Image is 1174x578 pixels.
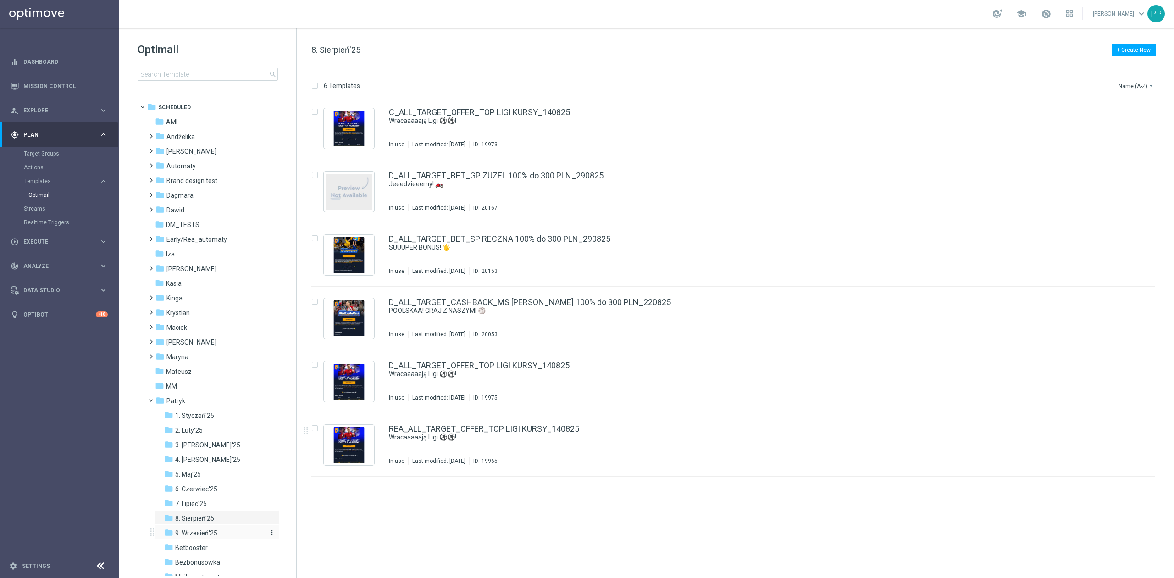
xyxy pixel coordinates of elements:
[175,514,214,522] span: 8. Sierpień'25
[409,204,469,211] div: Last modified: [DATE]
[166,353,188,361] span: Maryna
[24,219,95,226] a: Realtime Triggers
[166,294,183,302] span: Kinga
[11,131,19,139] i: gps_fixed
[166,147,216,156] span: Antoni L.
[155,220,164,229] i: folder
[389,298,671,306] a: D_ALL_TARGET_CASHBACK_MS [PERSON_NAME] 100% do 300 PLN_220825
[389,108,570,117] a: C_ALL_TARGET_OFFER_TOP LIGI KURSY_140825
[96,311,108,317] div: +10
[1092,7,1147,21] a: [PERSON_NAME]keyboard_arrow_down
[175,426,203,434] span: 2. Luty'25
[24,202,118,216] div: Streams
[302,413,1172,477] div: Press SPACE to select this row.
[10,311,108,318] button: lightbulb Optibot +10
[155,146,165,156] i: folder
[389,306,1095,315] a: POOLSKAA! GRAJ Z NASZYMI 🏐
[482,141,498,148] div: 19973
[266,528,276,537] button: more_vert
[164,469,173,478] i: folder
[11,238,19,246] i: play_circle_outline
[482,204,498,211] div: 20167
[10,287,108,294] button: Data Studio keyboard_arrow_right
[175,456,240,464] span: 4. Kwiecień'25
[11,302,108,327] div: Optibot
[23,263,99,269] span: Analyze
[10,262,108,270] div: track_changes Analyze keyboard_arrow_right
[24,178,108,185] button: Templates keyboard_arrow_right
[175,544,208,552] span: Betbooster
[24,178,90,184] span: Templates
[469,331,498,338] div: ID:
[166,323,187,332] span: Maciek
[164,543,173,552] i: folder
[389,306,1116,315] div: POOLSKAA! GRAJ Z NASZYMI 🏐
[23,132,99,138] span: Plan
[311,45,360,55] span: 8. Sierpień'25
[175,558,220,567] span: Bezbonusowka
[99,130,108,139] i: keyboard_arrow_right
[175,470,201,478] span: 5. Maj'25
[22,563,50,569] a: Settings
[166,265,216,273] span: Kamil N.
[389,331,404,338] div: In use
[389,433,1095,442] a: Wracaaaaają Ligi ⚽⚽!
[164,528,173,537] i: folder
[1136,9,1146,19] span: keyboard_arrow_down
[409,457,469,465] div: Last modified: [DATE]
[482,394,498,401] div: 19975
[99,286,108,295] i: keyboard_arrow_right
[138,68,278,81] input: Search Template
[389,180,1116,189] div: Jeeedzieeemy! 🏍️
[155,322,165,332] i: folder
[389,394,404,401] div: In use
[164,455,173,464] i: folder
[166,397,185,405] span: Patryk
[166,162,196,170] span: Automaty
[1118,80,1156,91] button: Name (A-Z)arrow_drop_down
[24,150,95,157] a: Target Groups
[166,279,182,288] span: Kasia
[409,394,469,401] div: Last modified: [DATE]
[166,206,184,214] span: Dawid
[268,529,276,536] i: more_vert
[155,264,165,273] i: folder
[166,221,199,229] span: DM_TESTS
[302,287,1172,350] div: Press SPACE to select this row.
[482,331,498,338] div: 20053
[155,293,165,302] i: folder
[155,381,164,390] i: folder
[11,286,99,295] div: Data Studio
[10,107,108,114] div: person_search Explore keyboard_arrow_right
[1016,9,1026,19] span: school
[302,160,1172,223] div: Press SPACE to select this row.
[326,427,372,463] img: 19965.jpeg
[23,239,99,245] span: Execute
[326,300,372,336] img: 20053.jpeg
[175,500,207,508] span: 7. Lipiec'25
[28,191,95,199] a: Optimail
[24,147,118,161] div: Target Groups
[10,131,108,139] button: gps_fixed Plan keyboard_arrow_right
[1147,82,1155,89] i: arrow_drop_down
[166,191,194,200] span: Dagmara
[9,562,17,570] i: settings
[389,243,1116,252] div: SUUUPER BONUS! 🖐️
[166,133,195,141] span: Andżelika
[389,172,604,180] a: D_ALL_TARGET_BET_GP ZUZEL 100% do 300 PLN_290825
[11,106,19,115] i: person_search
[409,267,469,275] div: Last modified: [DATE]
[99,261,108,270] i: keyboard_arrow_right
[166,338,216,346] span: Marcin G.
[155,278,164,288] i: folder
[469,204,498,211] div: ID:
[10,83,108,90] button: Mission Control
[11,74,108,98] div: Mission Control
[10,238,108,245] div: play_circle_outline Execute keyboard_arrow_right
[302,223,1172,287] div: Press SPACE to select this row.
[302,97,1172,160] div: Press SPACE to select this row.
[389,235,610,243] a: D_ALL_TARGET_BET_SP RECZNA 100% do 300 PLN_290825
